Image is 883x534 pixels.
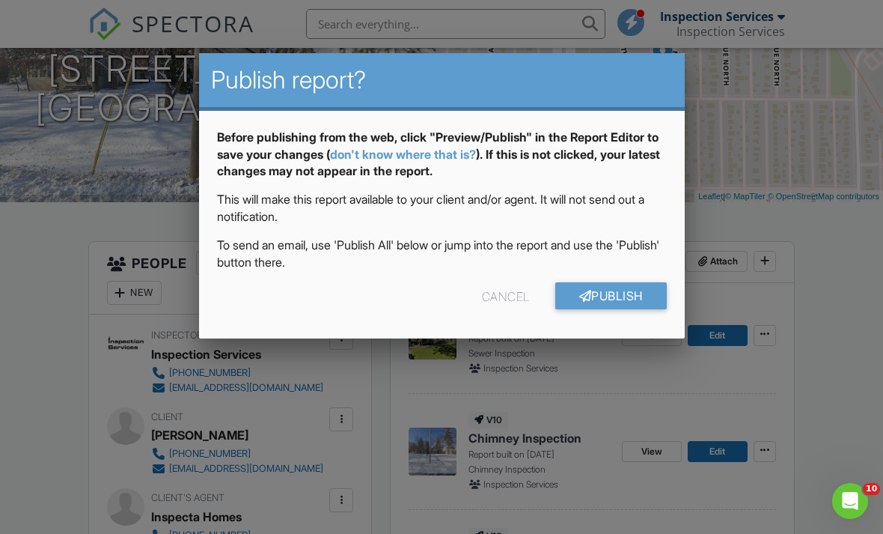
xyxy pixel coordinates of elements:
[330,147,476,162] a: don't know where that is?
[217,129,667,191] div: Before publishing from the web, click "Preview/Publish" in the Report Editor to save your changes...
[863,483,880,495] span: 10
[832,483,868,519] iframe: Intercom live chat
[211,65,673,95] h2: Publish report?
[217,237,667,270] p: To send an email, use 'Publish All' below or jump into the report and use the 'Publish' button th...
[482,282,530,309] div: Cancel
[217,191,667,225] p: This will make this report available to your client and/or agent. It will not send out a notifica...
[555,282,667,309] a: Publish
